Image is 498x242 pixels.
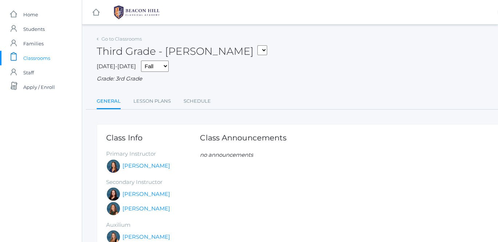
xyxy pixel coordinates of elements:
a: [PERSON_NAME] [123,162,170,170]
img: BHCALogos-05-308ed15e86a5a0abce9b8dd61676a3503ac9727e845dece92d48e8588c001991.png [109,3,164,21]
span: [DATE]-[DATE] [97,63,136,70]
h5: Secondary Instructor [106,179,200,185]
h1: Class Announcements [200,134,286,142]
span: Students [23,22,45,36]
span: Apply / Enroll [23,80,55,94]
a: General [97,94,121,110]
a: Go to Classrooms [101,36,142,42]
em: no announcements [200,151,253,158]
h1: Class Info [106,134,200,142]
div: Andrea Deutsch [106,201,121,216]
h5: Primary Instructor [106,151,200,157]
div: Katie Watters [106,187,121,201]
span: Classrooms [23,51,50,65]
a: [PERSON_NAME] [123,190,170,198]
h5: Auxilium [106,222,200,228]
span: Families [23,36,44,51]
span: Home [23,7,38,22]
a: [PERSON_NAME] [123,233,170,241]
div: Lori Webster [106,159,121,173]
h2: Third Grade - [PERSON_NAME] [97,46,267,57]
span: Staff [23,65,34,80]
a: Schedule [184,94,211,108]
a: [PERSON_NAME] [123,205,170,213]
a: Lesson Plans [133,94,171,108]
